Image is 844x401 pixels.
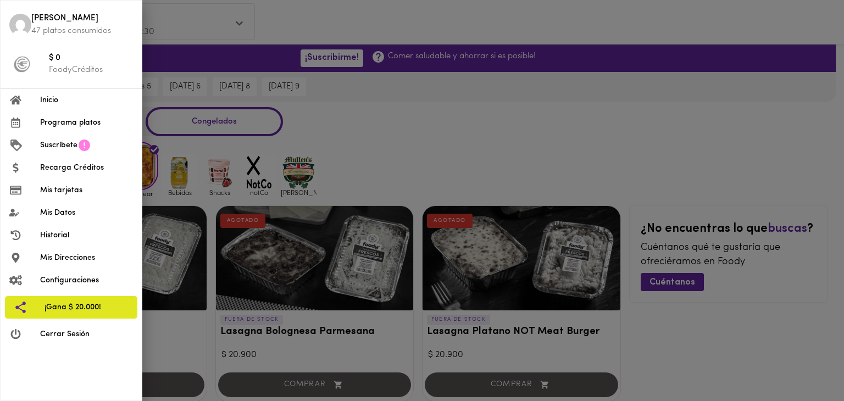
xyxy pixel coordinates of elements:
span: ¡Gana $ 20.000! [45,302,129,313]
span: Suscríbete [40,140,77,151]
span: Configuraciones [40,275,133,286]
iframe: Messagebird Livechat Widget [780,337,833,390]
span: Cerrar Sesión [40,328,133,340]
span: Mis Datos [40,207,133,219]
span: Inicio [40,94,133,106]
span: Programa platos [40,117,133,129]
p: 47 platos consumidos [31,25,133,37]
span: Mis Direcciones [40,252,133,264]
p: FoodyCréditos [49,64,133,76]
span: [PERSON_NAME] [31,13,133,25]
span: $ 0 [49,52,133,65]
img: foody-creditos-black.png [14,56,30,73]
span: Historial [40,230,133,241]
span: Mis tarjetas [40,185,133,196]
span: Recarga Créditos [40,162,133,174]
